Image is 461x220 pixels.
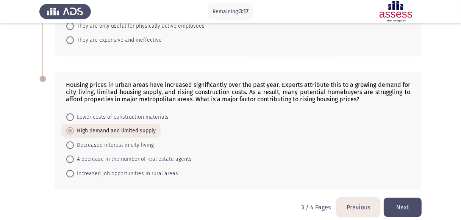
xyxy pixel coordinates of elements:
p: 3 / 4 Pages [301,204,331,211]
span: Increased job opportunities in rural areas [74,169,178,178]
div: Housing prices in urban areas have increased significantly over the past year. Experts attribute ... [66,81,410,103]
span: Lower costs of construction materials [74,113,169,122]
button: load next page [384,198,422,217]
img: Assess Talent Management logo [39,1,91,22]
button: load previous page [337,198,380,217]
p: Remaining: [213,7,248,16]
span: A decrease in the number of real estate agents [74,155,192,164]
span: High demand and limited supply [74,126,156,135]
span: 3:17 [239,8,248,15]
span: They are expensive and ineffective [74,36,162,45]
img: Assessment logo of ASSESS English Language Assessment (3 Module) (Ba - IB) [370,1,422,22]
span: They are only useful for physically active employees [74,22,205,31]
span: Decreased interest in city living [74,141,154,150]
